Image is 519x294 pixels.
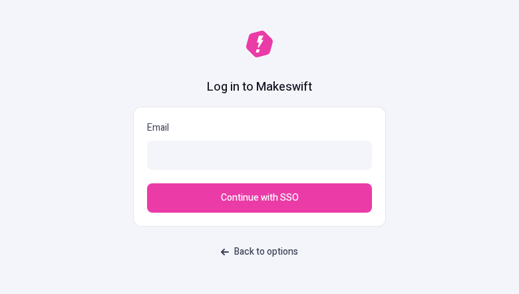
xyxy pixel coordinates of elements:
input: Email [147,141,372,170]
h1: Log in to Makeswift [207,79,312,96]
a: Back to options [213,240,306,264]
button: Continue with SSO [147,183,372,213]
span: Continue with SSO [221,191,299,205]
p: Email [147,121,372,135]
